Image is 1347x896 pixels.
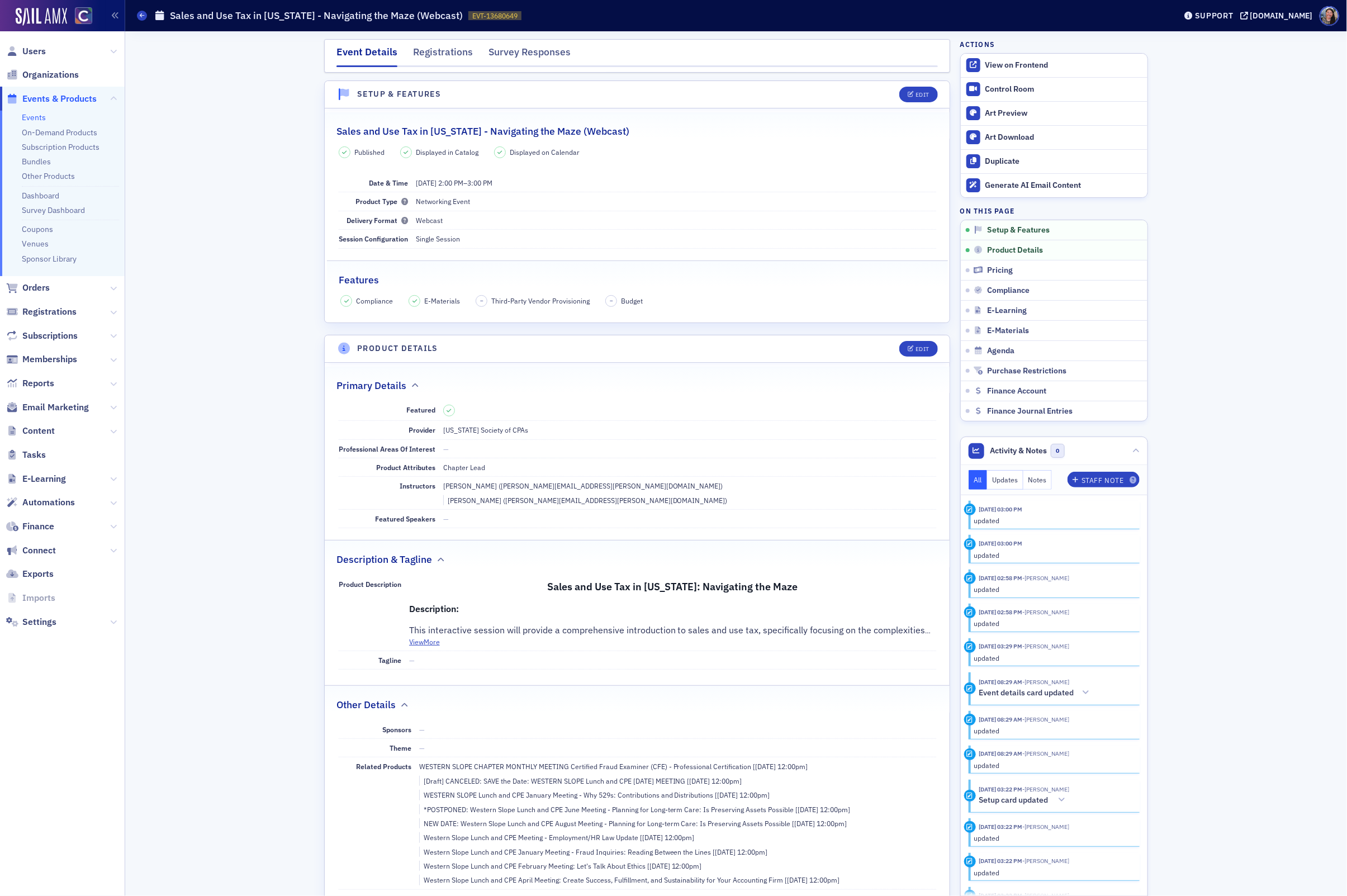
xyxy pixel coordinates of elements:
[964,641,976,653] div: Update
[22,93,97,105] span: Events & Products
[22,592,55,604] span: Imports
[964,790,976,802] div: Activity
[979,715,1022,723] time: 6/9/2025 08:29 AM
[416,147,478,157] span: Displayed in Catalog
[979,687,1093,699] button: Event details card updated
[987,386,1046,396] span: Finance Account
[382,725,411,734] span: Sponsors
[406,405,435,414] span: Featured
[22,330,78,342] span: Subscriptions
[979,608,1022,616] time: 6/26/2025 02:58 PM
[419,861,702,871] div: Western Slope Lunch and CPE February Meeting: Let's Talk About Ethics [[DATE] 12:00pm]
[339,273,379,287] h2: Features
[1240,12,1317,20] button: [DOMAIN_NAME]
[987,225,1050,235] span: Setup & Features
[6,353,77,366] a: Memberships
[22,239,49,249] a: Venues
[416,197,470,206] span: Networking Event
[6,449,46,461] a: Tasks
[339,444,435,453] span: Professional Areas Of Interest
[22,377,54,390] span: Reports
[336,698,396,712] h2: Other Details
[1051,444,1065,458] span: 0
[339,234,408,243] span: Session Configuration
[336,124,629,139] h2: Sales and Use Tax in [US_STATE] - Navigating the Maze (Webcast)
[974,584,1132,594] div: updated
[67,7,92,26] a: View Homepage
[985,157,1142,167] div: Duplicate
[1022,785,1069,793] span: Stacy Svendsen
[390,743,411,752] span: Theme
[1082,477,1124,483] div: Staff Note
[419,804,851,814] div: *POSTPONED: Western Slope Lunch and CPE June Meeting - Planning for Long-term Care: Is Preserving...
[22,157,51,167] a: Bundles
[974,653,1132,663] div: updated
[1320,6,1339,26] span: Profile
[22,127,97,138] a: On-Demand Products
[22,544,56,557] span: Connect
[22,616,56,628] span: Settings
[472,11,518,21] span: EVT-13680649
[1022,715,1069,723] span: Stacy Svendsen
[961,78,1147,101] a: Control Room
[419,725,425,734] span: —
[6,496,75,509] a: Automations
[916,92,929,98] div: Edit
[409,603,459,614] strong: Description:
[961,54,1147,77] a: View on Frontend
[987,406,1073,416] span: Finance Journal Entries
[979,505,1022,513] time: 6/26/2025 03:00 PM
[419,832,695,842] div: Western Slope Lunch and CPE Meeting - Employment/HR Law Update [[DATE] 12:00pm]
[443,462,485,472] div: Chapter Lead
[961,149,1147,173] button: Duplicate
[987,470,1023,490] button: Updates
[964,748,976,760] div: Update
[987,326,1029,336] span: E-Materials
[409,637,440,647] button: ViewMore
[974,550,1132,560] div: updated
[979,785,1022,793] time: 5/28/2025 03:22 PM
[964,572,976,584] div: Update
[416,178,437,187] span: [DATE]
[413,45,473,65] div: Registrations
[443,514,449,523] span: —
[974,726,1132,736] div: updated
[336,552,432,567] h2: Description & Tagline
[6,330,78,342] a: Subscriptions
[400,481,435,490] span: Instructors
[357,88,441,100] h4: Setup & Features
[974,867,1132,878] div: updated
[964,504,976,515] div: Update
[964,682,976,694] div: Activity
[985,132,1142,143] div: Art Download
[1022,750,1069,757] span: Stacy Svendsen
[22,142,99,152] a: Subscription Products
[419,818,847,828] div: NEW DATE: Western Slope Lunch and CPE August Meeting - Planning for Long-term Care: Is Preserving...
[960,39,995,49] h4: Actions
[443,495,728,505] div: [PERSON_NAME] ([PERSON_NAME][EMAIL_ADDRESS][PERSON_NAME][DOMAIN_NAME])
[6,592,55,604] a: Imports
[16,8,67,26] img: SailAMX
[443,481,723,491] div: [PERSON_NAME] ([PERSON_NAME][EMAIL_ADDRESS][PERSON_NAME][DOMAIN_NAME])
[987,266,1013,276] span: Pricing
[987,346,1014,356] span: Agenda
[1022,823,1069,831] span: Stacy Svendsen
[1022,857,1069,865] span: Stacy Svendsen
[467,178,492,187] time: 3:00 PM
[985,108,1142,118] div: Art Preview
[424,296,460,306] span: E-Materials
[22,306,77,318] span: Registrations
[985,60,1142,70] div: View on Frontend
[985,84,1142,94] div: Control Room
[964,538,976,550] div: Update
[964,714,976,726] div: Update
[610,297,613,305] span: –
[419,847,768,857] div: Western Slope Lunch and CPE January Meeting - Fraud Inquiries: Reading Between the Lines [[DATE] ...
[979,795,1048,805] h5: Setup card updated
[170,9,463,22] h1: Sales and Use Tax in [US_STATE] - Navigating the Maze (Webcast)
[336,45,397,67] div: Event Details
[979,539,1022,547] time: 6/26/2025 03:00 PM
[974,618,1132,628] div: updated
[22,353,77,366] span: Memberships
[979,688,1074,698] h5: Event details card updated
